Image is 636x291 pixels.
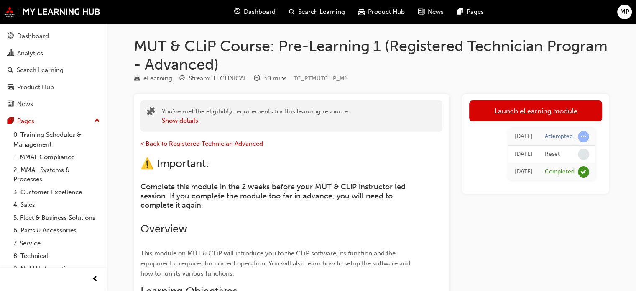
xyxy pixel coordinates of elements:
[368,7,405,17] span: Product Hub
[620,7,629,17] span: MP
[282,3,352,21] a: search-iconSearch Learning
[10,198,103,211] a: 4. Sales
[3,113,103,129] button: Pages
[10,129,103,151] a: 0. Training Schedules & Management
[411,3,450,21] a: news-iconNews
[162,116,198,126] button: Show details
[515,149,532,159] div: Wed Dec 18 2024 09:22:39 GMT+1100 (Australian Eastern Daylight Time)
[418,7,424,17] span: news-icon
[8,118,14,125] span: pages-icon
[578,149,589,160] span: learningRecordVerb_NONE-icon
[10,263,103,276] a: 9. MyLH Information
[140,250,412,277] span: This module on MUT & CLiP will introduce you to the CLiP software, its function and the equipment...
[10,186,103,199] a: 3. Customer Excellence
[162,107,350,126] div: You've met the eligibility requirements for this learning resource.
[140,182,408,209] span: Complete this module in the 2 weeks before your MUT & CLiP instructor led session. If you complet...
[10,211,103,224] a: 5. Fleet & Business Solutions
[515,132,532,142] div: Wed Dec 18 2024 09:22:40 GMT+1100 (Australian Eastern Daylight Time)
[3,28,103,44] a: Dashboard
[3,62,103,78] a: Search Learning
[17,99,33,109] div: News
[545,168,575,176] div: Completed
[3,46,103,61] a: Analytics
[189,74,247,83] div: Stream: TECHNICAL
[140,157,209,170] span: ⚠️ Important:
[578,131,589,142] span: learningRecordVerb_ATTEMPT-icon
[294,75,347,82] span: Learning resource code
[254,75,260,82] span: clock-icon
[140,140,263,147] a: < Back to Registered Technician Advanced
[17,65,64,75] div: Search Learning
[10,164,103,186] a: 2. MMAL Systems & Processes
[515,167,532,177] div: Mon Jan 01 2024 11:00:00 GMT+1100 (Australian Eastern Daylight Time)
[428,7,444,17] span: News
[263,74,287,83] div: 30 mins
[298,7,345,17] span: Search Learning
[289,7,295,17] span: search-icon
[10,250,103,263] a: 8. Technical
[244,7,276,17] span: Dashboard
[8,33,14,40] span: guage-icon
[134,75,140,82] span: learningResourceType_ELEARNING-icon
[94,116,100,126] span: up-icon
[134,37,609,73] h1: MUT & CLiP Course: Pre-Learning 1 (Registered Technician Program - Advanced)
[545,150,560,158] div: Reset
[4,6,100,17] img: mmal
[578,166,589,178] span: learningRecordVerb_COMPLETE-icon
[143,74,172,83] div: eLearning
[8,84,14,91] span: car-icon
[134,73,172,84] div: Type
[457,7,463,17] span: pages-icon
[358,7,365,17] span: car-icon
[17,116,34,126] div: Pages
[17,49,43,58] div: Analytics
[8,100,14,108] span: news-icon
[8,50,14,57] span: chart-icon
[617,5,632,19] button: MP
[254,73,287,84] div: Duration
[147,108,155,117] span: puzzle-icon
[3,80,103,95] a: Product Hub
[10,151,103,164] a: 1. MMAL Compliance
[3,96,103,112] a: News
[3,27,103,113] button: DashboardAnalyticsSearch LearningProduct HubNews
[10,224,103,237] a: 6. Parts & Accessories
[450,3,490,21] a: pages-iconPages
[8,67,13,74] span: search-icon
[467,7,484,17] span: Pages
[17,31,49,41] div: Dashboard
[10,237,103,250] a: 7. Service
[179,73,247,84] div: Stream
[227,3,282,21] a: guage-iconDashboard
[234,7,240,17] span: guage-icon
[545,133,573,141] div: Attempted
[352,3,411,21] a: car-iconProduct Hub
[140,222,187,235] span: Overview
[17,82,54,92] div: Product Hub
[179,75,185,82] span: target-icon
[469,100,602,121] a: Launch eLearning module
[92,274,98,285] span: prev-icon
